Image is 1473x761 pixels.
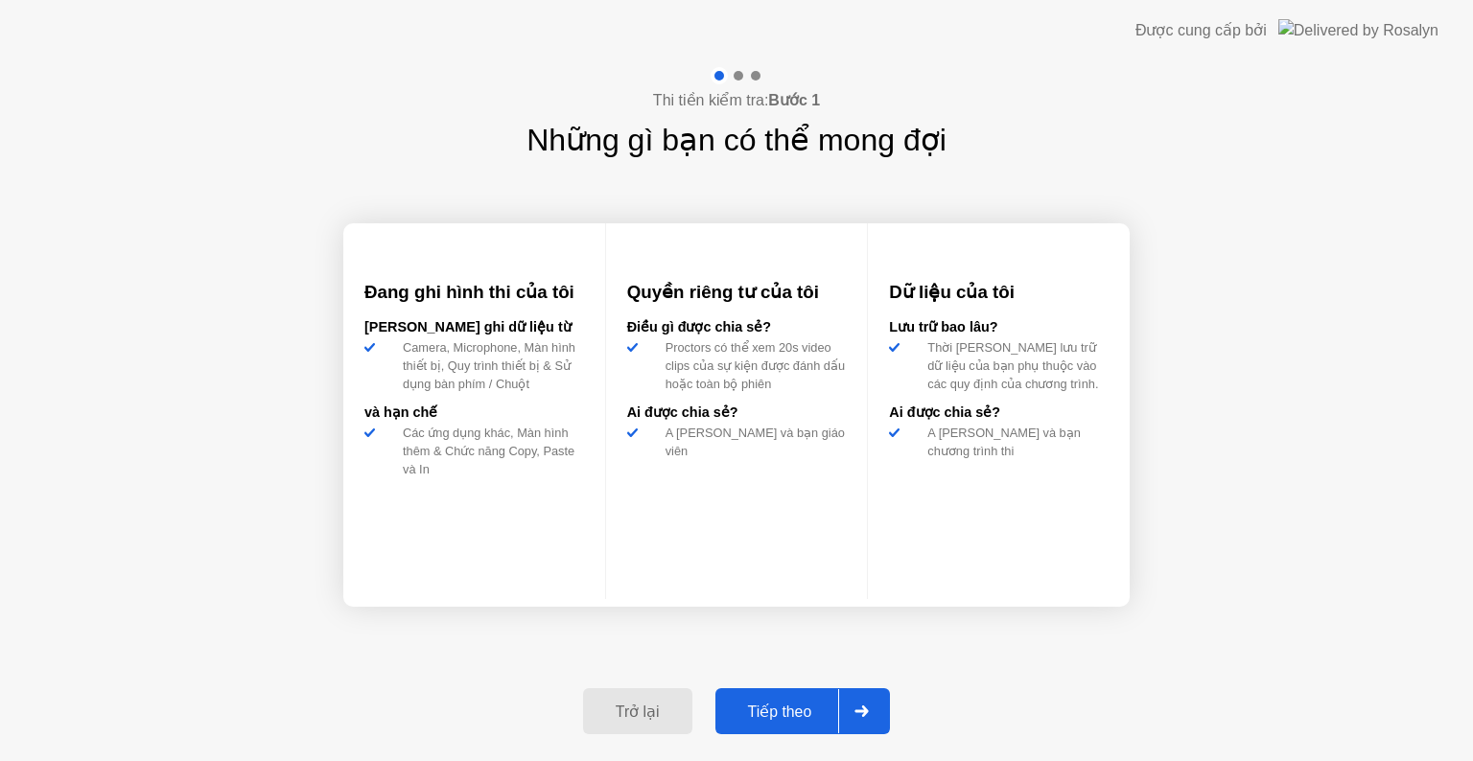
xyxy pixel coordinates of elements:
h3: Đang ghi hình thi của tôi [364,279,584,306]
div: Thời [PERSON_NAME] lưu trữ dữ liệu của bạn phụ thuộc vào các quy định của chương trình. [920,338,1109,394]
h3: Quyền riêng tư của tôi [627,279,847,306]
h1: Những gì bạn có thể mong đợi [526,117,947,163]
div: Tiếp theo [721,703,839,721]
h3: Dữ liệu của tôi [889,279,1109,306]
b: Bước 1 [768,92,820,108]
div: Được cung cấp bởi [1135,19,1267,42]
img: Delivered by Rosalyn [1278,19,1438,41]
div: Các ứng dụng khác, Màn hình thêm & Chức năng Copy, Paste và In [395,424,584,479]
div: Lưu trữ bao lâu? [889,317,1109,338]
div: Ai được chia sẻ? [627,403,847,424]
h4: Thi tiền kiểm tra: [653,89,820,112]
button: Tiếp theo [715,688,891,734]
div: Camera, Microphone, Màn hình thiết bị, Quy trình thiết bị & Sử dụng bàn phím / Chuột [395,338,584,394]
div: Proctors có thể xem 20s video clips của sự kiện được đánh dấu hoặc toàn bộ phiên [658,338,847,394]
div: Điều gì được chia sẻ? [627,317,847,338]
div: A [PERSON_NAME] và bạn giáo viên [658,424,847,460]
div: Ai được chia sẻ? [889,403,1109,424]
div: [PERSON_NAME] ghi dữ liệu từ [364,317,584,338]
button: Trở lại [583,688,692,734]
div: Trở lại [589,703,687,721]
div: A [PERSON_NAME] và bạn chương trình thi [920,424,1109,460]
div: và hạn chế [364,403,584,424]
